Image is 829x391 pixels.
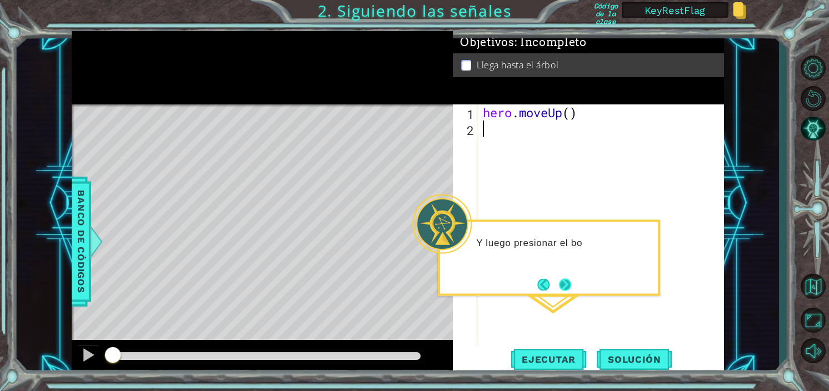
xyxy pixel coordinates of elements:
p: Llega hasta el árbol [477,59,558,71]
span: Solución [597,354,672,365]
span: Ejecutar [511,354,587,365]
p: Y luego presionar el bo [476,237,650,249]
button: Volver al mapa [797,270,829,302]
label: Código de la clase [594,2,617,18]
button: Pista IA [797,116,829,143]
button: Reiniciar nivel [797,85,829,112]
span: Banco de códigos [72,184,90,299]
button: Sonido apagado [797,337,829,364]
img: Copy class code [733,2,746,19]
button: Solución [597,346,672,373]
button: Back [537,278,559,290]
a: Volver al mapa [797,268,829,305]
div: 2 [455,122,477,138]
div: 1 [455,106,477,122]
button: Maximizar navegador [797,307,829,334]
button: Next [556,275,574,293]
button: Ctrl + P: Pause [77,345,99,368]
button: Opciones de nivel [797,54,829,82]
span: : Incompleto [515,36,587,49]
span: Objetivos [460,36,587,49]
button: Shift+Enter: Ejecutar el código. [511,346,587,373]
